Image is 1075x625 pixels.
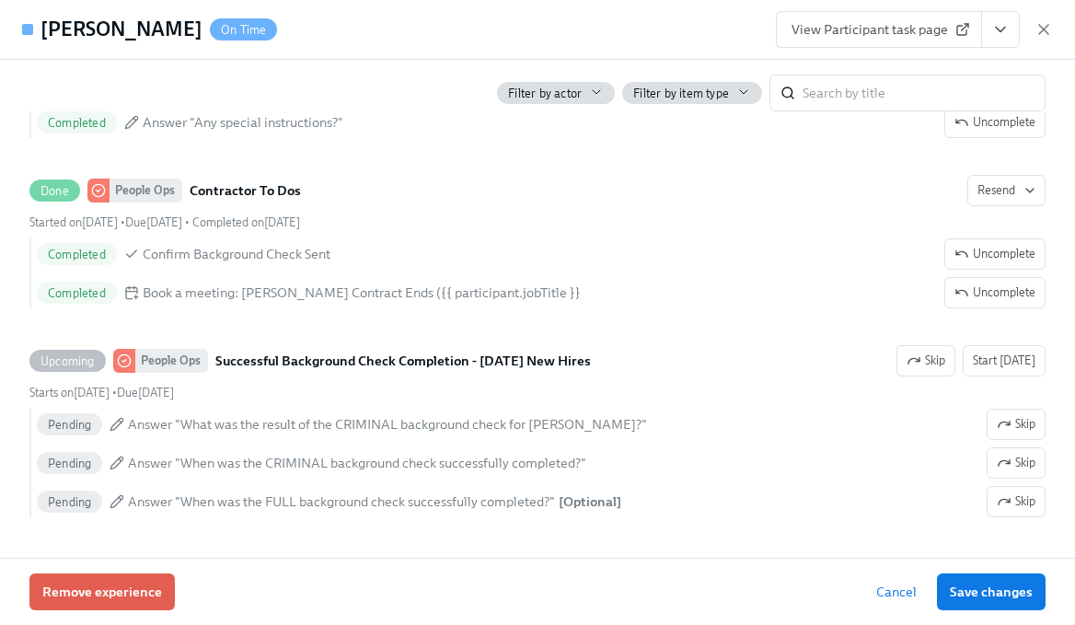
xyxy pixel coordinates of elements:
[987,409,1046,440] button: UpcomingPeople OpsSuccessful Background Check Completion - [DATE] New HiresSkipStart [DATE]Starts...
[954,245,1035,263] span: Uncomplete
[37,495,102,509] span: Pending
[117,386,174,399] span: Monday, September 8th 2025, 9:00 am
[997,454,1035,472] span: Skip
[110,179,182,203] div: People Ops
[29,573,175,610] button: Remove experience
[776,11,982,48] a: View Participant task page
[987,486,1046,517] button: UpcomingPeople OpsSuccessful Background Check Completion - [DATE] New HiresSkipStart [DATE]Starts...
[954,284,1035,302] span: Uncomplete
[896,345,955,376] button: UpcomingPeople OpsSuccessful Background Check Completion - [DATE] New HiresStart [DATE]Starts on[...
[950,583,1033,601] span: Save changes
[29,384,174,401] div: •
[29,184,80,198] span: Done
[192,215,300,229] span: Wednesday, August 27th 2025, 11:57 am
[143,284,581,302] span: Book a meeting: [PERSON_NAME] Contract Ends ({{ participant.jobTitle }}
[29,386,110,399] span: Wednesday, September 3rd 2025, 9:00 am
[907,352,945,370] span: Skip
[803,75,1046,111] input: Search by title
[29,214,300,231] div: • •
[210,23,277,37] span: On Time
[143,113,343,132] span: Answer "Any special instructions?"
[973,352,1035,370] span: Start [DATE]
[944,238,1046,270] button: DonePeople OpsContractor To DosResendStarted on[DATE] •Due[DATE] • Completed on[DATE]CompletedCon...
[997,415,1035,434] span: Skip
[37,286,117,300] span: Completed
[128,454,586,472] span: Answer "When was the CRIMINAL background check successfully completed?"
[997,492,1035,511] span: Skip
[792,20,966,39] span: View Participant task page
[143,245,330,263] span: Confirm Background Check Sent
[37,457,102,470] span: Pending
[128,492,555,511] span: Answer "When was the FULL background check successfully completed?"
[559,492,621,511] div: [ Optional ]
[622,82,762,104] button: Filter by item type
[215,350,591,372] strong: Successful Background Check Completion - [DATE] New Hires
[135,349,208,373] div: People Ops
[944,277,1046,308] button: DonePeople OpsContractor To DosResendStarted on[DATE] •Due[DATE] • Completed on[DATE]CompletedCon...
[981,11,1020,48] button: View task page
[937,573,1046,610] button: Save changes
[37,418,102,432] span: Pending
[508,85,582,102] span: Filter by actor
[497,82,615,104] button: Filter by actor
[633,85,729,102] span: Filter by item type
[29,215,118,229] span: Wednesday, August 27th 2025, 11:03 am
[37,248,117,261] span: Completed
[967,175,1046,206] button: DonePeople OpsContractor To DosStarted on[DATE] •Due[DATE] • Completed on[DATE]CompletedConfirm B...
[37,116,117,130] span: Completed
[29,354,106,368] span: Upcoming
[987,447,1046,479] button: UpcomingPeople OpsSuccessful Background Check Completion - [DATE] New HiresSkipStart [DATE]Starts...
[863,573,930,610] button: Cancel
[954,113,1035,132] span: Uncomplete
[963,345,1046,376] button: UpcomingPeople OpsSuccessful Background Check Completion - [DATE] New HiresSkipStarts on[DATE] •D...
[190,179,301,202] strong: Contractor To Dos
[977,181,1035,200] span: Resend
[944,107,1046,138] button: DoneProcurementContractor Agreement To DosResendStarted on[DATE] •Due[DATE] • Completed on[DATE]C...
[876,583,917,601] span: Cancel
[42,583,162,601] span: Remove experience
[40,16,202,43] h4: [PERSON_NAME]
[125,215,182,229] span: Friday, September 5th 2025, 9:00 am
[128,415,647,434] span: Answer "What was the result of the CRIMINAL background check for [PERSON_NAME]?"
